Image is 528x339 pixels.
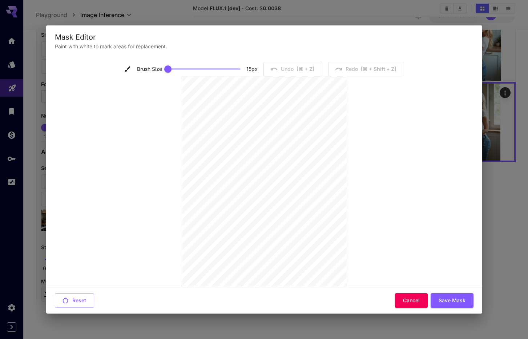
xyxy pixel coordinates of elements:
[137,65,162,73] p: Brush Size
[395,293,428,308] button: Cancel
[431,293,473,308] button: Save Mask
[246,65,258,73] p: 15 px
[55,31,473,43] div: Mask Editor
[55,293,94,308] button: Reset
[55,43,473,50] p: Paint with white to mark areas for replacement.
